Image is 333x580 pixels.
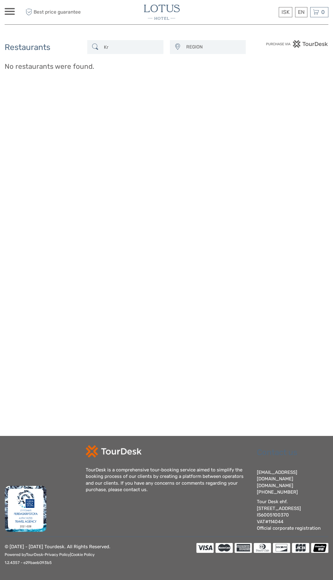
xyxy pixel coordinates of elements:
a: TourDesk [26,552,43,557]
h2: Restaurants [5,43,81,52]
div: Tour Desk ehf. [STREET_ADDRESS] IS6005100370 VAT#114044 [257,499,329,532]
img: accepted cards [196,543,328,553]
span: 0 [320,9,326,15]
img: fms.png [5,486,47,532]
a: Privacy Policy [45,552,70,557]
img: td-logo-white.png [86,445,142,458]
a: Official corporate registration [257,525,321,531]
h2: Contact us [257,448,329,458]
p: © [DATE] - [DATE] Tourdesk. All Rights Reserved. [5,543,110,567]
div: [EMAIL_ADDRESS][DOMAIN_NAME] [PHONE_NUMBER] [257,469,329,496]
small: Powered by - | [5,552,95,557]
span: Best price guarantee [24,7,86,17]
div: EN [295,7,307,17]
span: ISK [282,9,290,15]
a: Cookie Policy [71,552,95,557]
button: REGION [183,42,243,52]
h3: No restaurants were found. [5,62,94,71]
img: PurchaseViaTourDesk.png [266,40,328,48]
a: [DOMAIN_NAME] [257,483,293,488]
div: TourDesk is a comprehensive tour-booking service aimed to simplify the booking process of our cli... [86,467,248,493]
small: 1.2.4357 - e29baeb093b5 [5,560,52,565]
input: SEARCH [101,42,160,52]
img: 3065-b7107863-13b3-4aeb-8608-4df0d373a5c0_logo_small.jpg [144,5,180,20]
